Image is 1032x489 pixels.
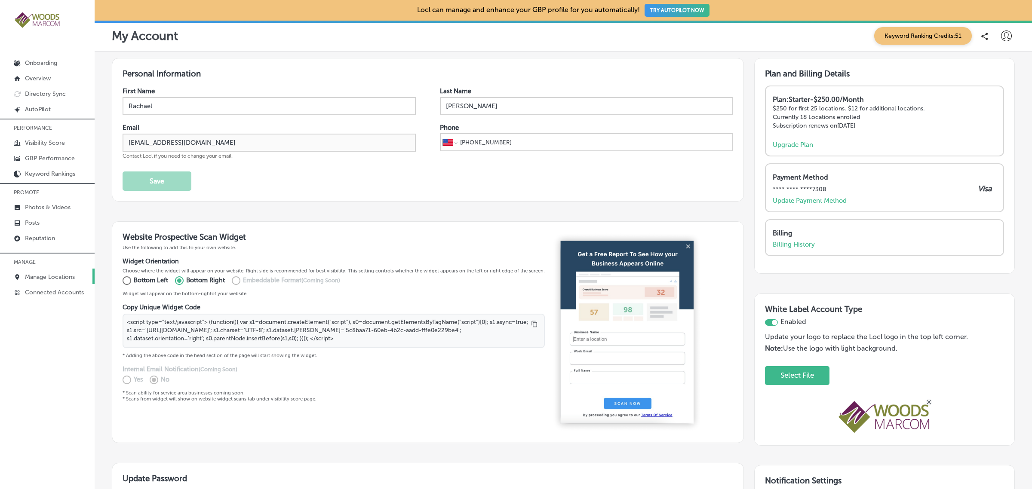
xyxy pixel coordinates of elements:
[773,113,996,121] p: Currently 18 Locations enrolled
[874,27,972,45] span: Keyword Ranking Credits: 51
[25,219,40,226] p: Posts
[199,366,237,373] span: (Coming Soon)
[765,476,1004,486] h3: Notification Settings
[123,244,545,251] p: Use the following to add this to your own website.
[552,232,702,433] img: 256ffbef88b0ca129e0e8d089cf1fab9.png
[765,69,1004,79] h3: Plan and Billing Details
[123,97,416,115] input: Enter First Name
[775,367,819,384] button: Select File
[773,197,847,205] a: Update Payment Method
[645,4,709,17] button: TRY AUTOPILOT NOW
[773,95,864,104] strong: Plan: Starter - $250.00/Month
[112,29,178,43] p: My Account
[780,318,806,326] span: Enabled
[243,276,340,285] p: Embeddable Format
[123,69,733,79] h3: Personal Information
[123,390,545,402] p: * Scan ability for service area businesses coming soon. * Scans from widget will show on website ...
[765,344,783,352] strong: Note:
[773,229,992,237] p: Billing
[459,134,730,150] input: Phone number
[25,273,75,281] p: Manage Locations
[123,124,139,131] label: Email
[25,75,51,82] p: Overview
[440,124,459,131] label: Phone
[529,319,540,329] button: Copy to clipboard
[123,474,733,483] h3: Update Password
[123,352,545,358] p: * Adding the above code in the head section of the page will start showing the widget.
[25,139,65,147] p: Visibility Score
[134,375,143,385] p: Yes
[186,276,225,285] p: Bottom Right
[301,277,340,284] span: (Coming Soon)
[161,375,169,385] p: No
[773,105,996,112] p: $250 for first 25 locations. $12 for additional locations.
[25,204,71,211] p: Photos & Videos
[773,173,992,181] p: Payment Method
[25,90,66,98] p: Directory Sync
[765,304,1004,318] h3: White Label Account Type
[25,170,75,177] p: Keyword Rankings
[25,106,51,113] p: AutoPilot
[25,289,84,296] p: Connected Accounts
[765,333,994,344] p: Update your logo to replace the Locl logo in the top left corner.
[773,241,815,248] a: Billing History
[14,11,61,29] img: 4a29b66a-e5ec-43cd-850c-b989ed1601aaLogo_Horizontal_BerryOlive_1000.jpg
[123,153,233,159] span: Contact Locl if you need to change your email.
[123,232,545,242] h3: Website Prospective Scan Widget
[123,257,545,265] h4: Widget Orientation
[123,365,545,373] h4: Internal Email Notification
[765,366,994,385] div: Uppy Dashboard
[440,97,733,115] input: Enter Last Name
[25,155,75,162] p: GBP Performance
[123,171,191,191] button: Save
[978,184,992,193] p: Visa
[765,344,994,352] p: Use the logo with light background.
[440,87,471,95] label: Last Name
[123,303,545,311] h4: Copy Unique Widget Code
[25,235,55,242] p: Reputation
[123,134,416,152] input: Enter Email
[134,276,168,285] p: Bottom Left
[773,122,996,129] p: Subscription renews on [DATE]
[123,87,155,95] label: First Name
[123,314,545,348] textarea: <script type="text/javascript"> (function(){ var s1=document.createElement("script"), s0=document...
[123,290,545,296] p: Widget will appear on the bottom- right of your website.
[773,141,813,149] a: Upgrade Plan
[25,59,57,67] p: Onboarding
[123,268,545,274] p: Choose where the widget will appear on your website. Right side is recommended for best visibilit...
